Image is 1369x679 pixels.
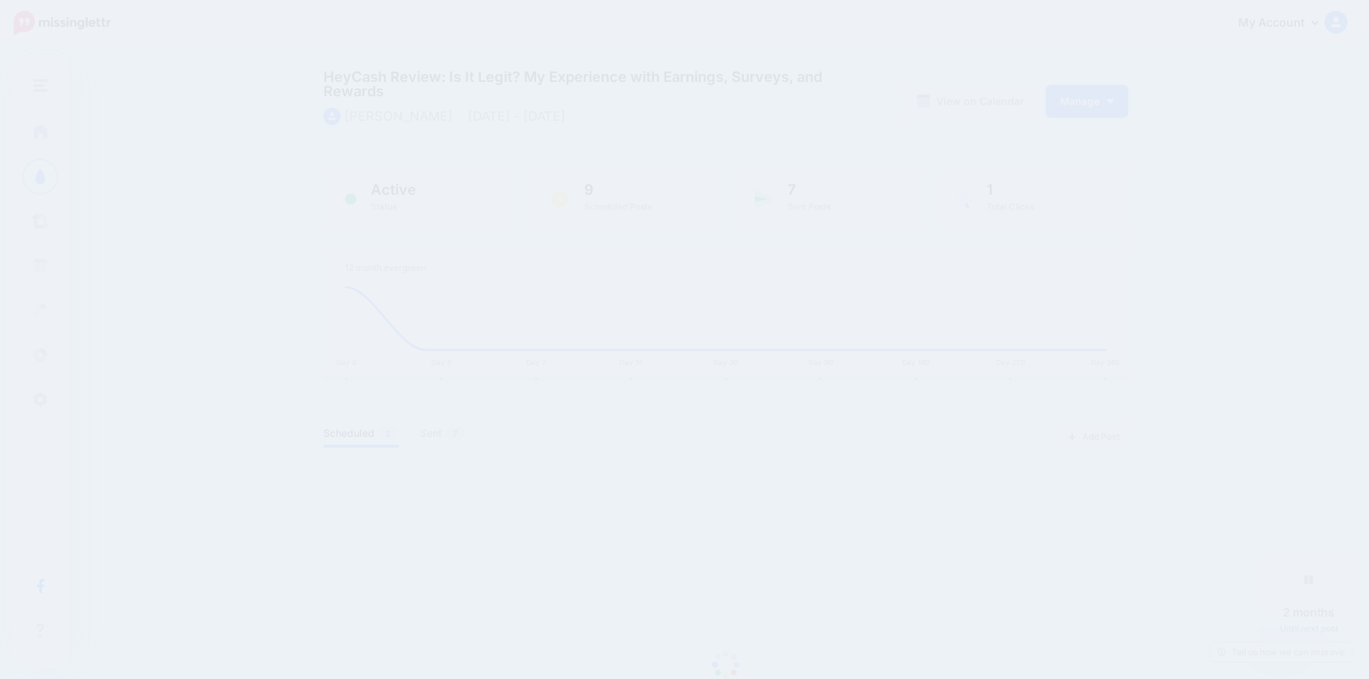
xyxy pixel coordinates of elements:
img: pointer-purple.png [959,189,972,209]
span: Active [371,183,416,197]
img: Missinglettr [14,11,111,35]
div: Day 14 [609,358,653,366]
span: Scheduled Posts [584,201,652,212]
div: 12 month evergreen [345,259,1107,277]
div: Until next post [1259,552,1358,647]
a: Tell us how we can improve [1210,642,1352,662]
span: Total Clicks [987,201,1034,212]
span: 2 months [1283,604,1335,622]
a: My Account [1224,6,1347,41]
img: arrow-down-white.png [1107,99,1114,103]
a: Add Post [1059,424,1128,450]
a: Sent7 [420,425,466,442]
div: Day 270 [989,358,1032,366]
img: clock.png [550,189,570,209]
span: Sent Posts [788,201,831,212]
li: [PERSON_NAME] [323,106,461,127]
button: Manage [1046,85,1128,118]
img: calendar-grey-darker.png [916,94,931,108]
span: 2 [378,427,398,440]
a: View on Calendar [902,85,1038,118]
div: Day 3 [420,358,463,366]
span: Status [371,201,397,212]
img: menu.png [33,79,47,92]
span: 7 [446,427,465,440]
div: Day 365 [1084,358,1127,366]
span: 7 [788,183,831,197]
span: 9 [584,183,652,197]
div: Day 30 [704,358,747,366]
img: plus-grey-dark.png [1068,433,1077,441]
li: [DATE] - [DATE] [468,106,573,127]
div: Day 90 [799,358,842,366]
span: 1 [987,183,1034,197]
img: paper-plane-green.png [755,190,773,208]
span: HeyCash Review: Is It Legit? My Experience with Earnings, Surveys, and Rewards [323,70,853,98]
div: Day 0 [325,358,368,366]
div: Day 7 [515,358,558,366]
div: Day 180 [894,358,937,366]
a: Scheduled2 [323,425,399,442]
